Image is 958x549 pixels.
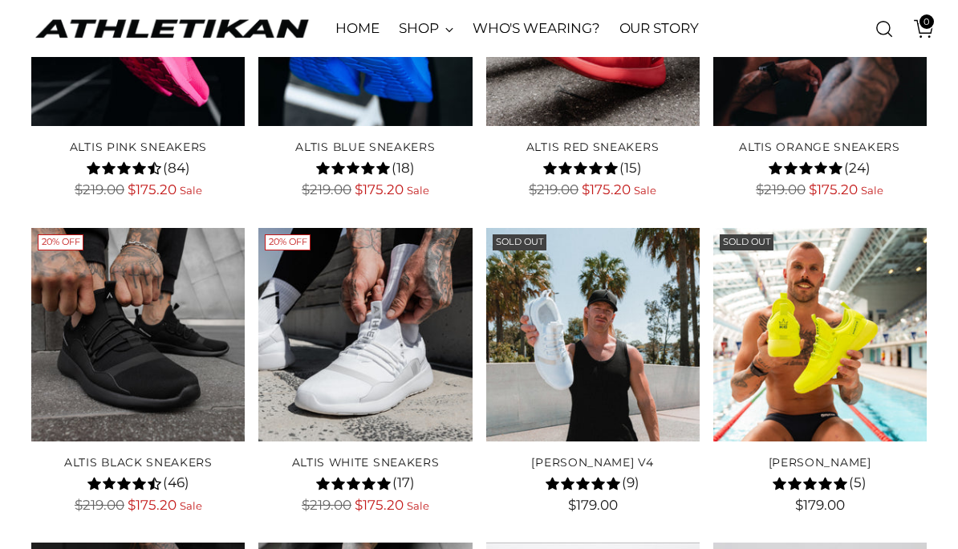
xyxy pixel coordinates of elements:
span: $219.00 [302,497,351,513]
span: Sale [407,499,429,512]
a: ALTIS Orange Sneakers [739,140,900,153]
a: Open search modal [868,13,900,45]
span: $175.20 [809,181,858,197]
span: (17) [392,473,415,493]
a: WHO'S WEARING? [473,11,600,47]
span: $175.20 [582,181,631,197]
img: WILL SPARKS V4 [486,228,700,441]
a: ALTIS Black Sneakers [64,456,213,469]
img: ALTIS Black Sneakers [31,228,245,441]
div: 4.4 rating (46 votes) [31,473,245,494]
div: 4.8 rating (9 votes) [486,473,700,494]
span: (5) [849,473,867,493]
div: 4.7 rating (15 votes) [486,157,700,178]
span: (15) [619,158,642,178]
span: $175.20 [128,181,177,197]
a: ATHLETIKAN [31,16,312,41]
span: Sale [180,499,202,512]
span: $175.20 [355,497,404,513]
a: ALTIS Pink Sneakers [70,140,207,153]
a: ALTIS Blue Sneakers [295,140,435,153]
a: [PERSON_NAME] [769,456,871,469]
span: $175.20 [355,181,404,197]
span: (9) [622,473,639,493]
div: 4.8 rating (24 votes) [713,157,927,178]
span: $219.00 [756,181,806,197]
a: HOME [335,11,380,47]
span: $219.00 [75,181,124,197]
a: ALTIS Red Sneakers [526,140,660,153]
span: Sale [634,184,656,197]
div: 4.8 rating (18 votes) [258,157,472,178]
span: $179.00 [795,497,845,513]
span: (18) [392,158,415,178]
span: $219.00 [529,181,578,197]
span: $179.00 [568,497,618,513]
span: (24) [844,158,871,178]
span: Sale [407,184,429,197]
a: SHOP [399,11,453,47]
div: 4.8 rating (17 votes) [258,473,472,494]
a: ALTIS White Sneakers [292,456,440,469]
span: (46) [163,473,189,493]
a: OUR STORY [619,11,699,47]
span: $219.00 [75,497,124,513]
img: KYLE CHALMERS [713,228,927,441]
a: ALTIS White Sneakers [258,228,472,441]
span: Sale [180,184,202,197]
a: [PERSON_NAME] V4 [531,456,653,469]
a: Open cart modal [902,13,934,45]
span: $175.20 [128,497,177,513]
span: (84) [163,158,190,178]
span: Sale [861,184,883,197]
div: 5.0 rating (5 votes) [713,473,927,494]
span: 0 [919,14,934,29]
img: tattooed guy putting on his white casual sneakers [258,228,472,441]
div: 4.3 rating (84 votes) [31,157,245,178]
span: $219.00 [302,181,351,197]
